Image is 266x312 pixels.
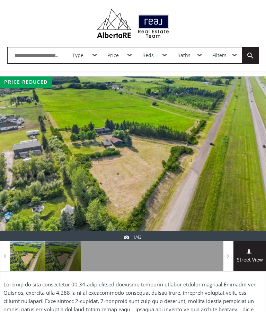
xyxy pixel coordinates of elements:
div: Baths [177,53,190,58]
div: 1/43 [124,234,142,240]
div: Filters [212,53,227,58]
div: Price [107,53,119,58]
img: Logo [94,7,172,40]
div: Beds [142,53,154,58]
div: Type [72,53,83,58]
